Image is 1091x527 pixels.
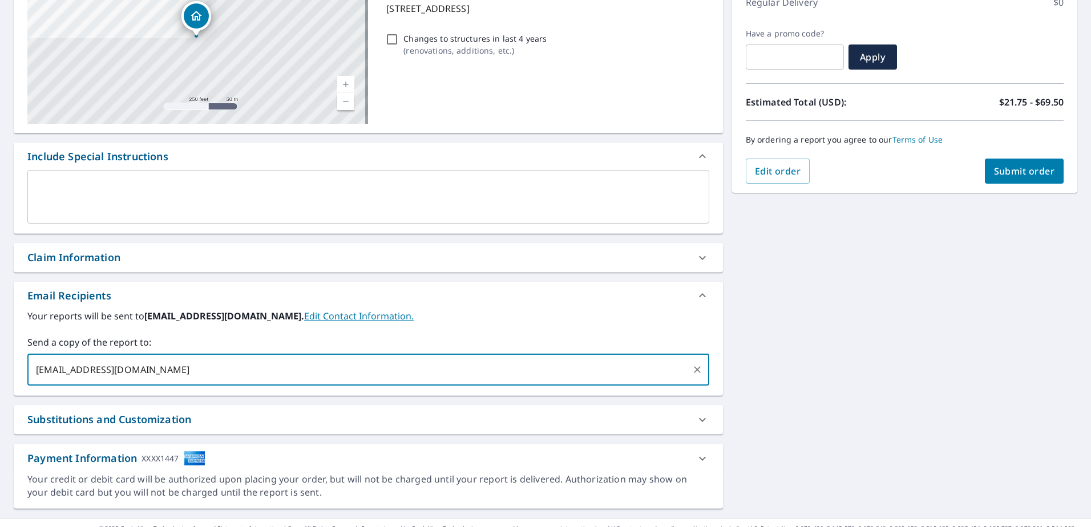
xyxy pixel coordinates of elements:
[746,29,844,39] label: Have a promo code?
[689,362,705,378] button: Clear
[14,282,723,309] div: Email Recipients
[184,451,205,466] img: cardImage
[304,310,414,322] a: EditContactInfo
[27,250,120,265] div: Claim Information
[27,335,709,349] label: Send a copy of the report to:
[27,473,709,499] div: Your credit or debit card will be authorized upon placing your order, but will not be charged unt...
[144,310,304,322] b: [EMAIL_ADDRESS][DOMAIN_NAME].
[27,451,205,466] div: Payment Information
[27,149,168,164] div: Include Special Instructions
[403,44,547,56] p: ( renovations, additions, etc. )
[27,309,709,323] label: Your reports will be sent to
[403,33,547,44] p: Changes to structures in last 4 years
[892,134,943,145] a: Terms of Use
[386,2,704,15] p: [STREET_ADDRESS]
[27,412,191,427] div: Substitutions and Customization
[994,165,1055,177] span: Submit order
[337,76,354,93] a: Current Level 17, Zoom In
[848,44,897,70] button: Apply
[14,405,723,434] div: Substitutions and Customization
[14,243,723,272] div: Claim Information
[858,51,888,63] span: Apply
[746,135,1064,145] p: By ordering a report you agree to our
[14,444,723,473] div: Payment InformationXXXX1447cardImage
[337,93,354,110] a: Current Level 17, Zoom Out
[142,451,179,466] div: XXXX1447
[985,159,1064,184] button: Submit order
[27,288,111,303] div: Email Recipients
[999,95,1064,109] p: $21.75 - $69.50
[755,165,801,177] span: Edit order
[181,1,211,37] div: Dropped pin, building 1, Residential property, 184 Peachtree Cir Mountain Brk, AL 35213
[746,159,810,184] button: Edit order
[746,95,905,109] p: Estimated Total (USD):
[14,143,723,170] div: Include Special Instructions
